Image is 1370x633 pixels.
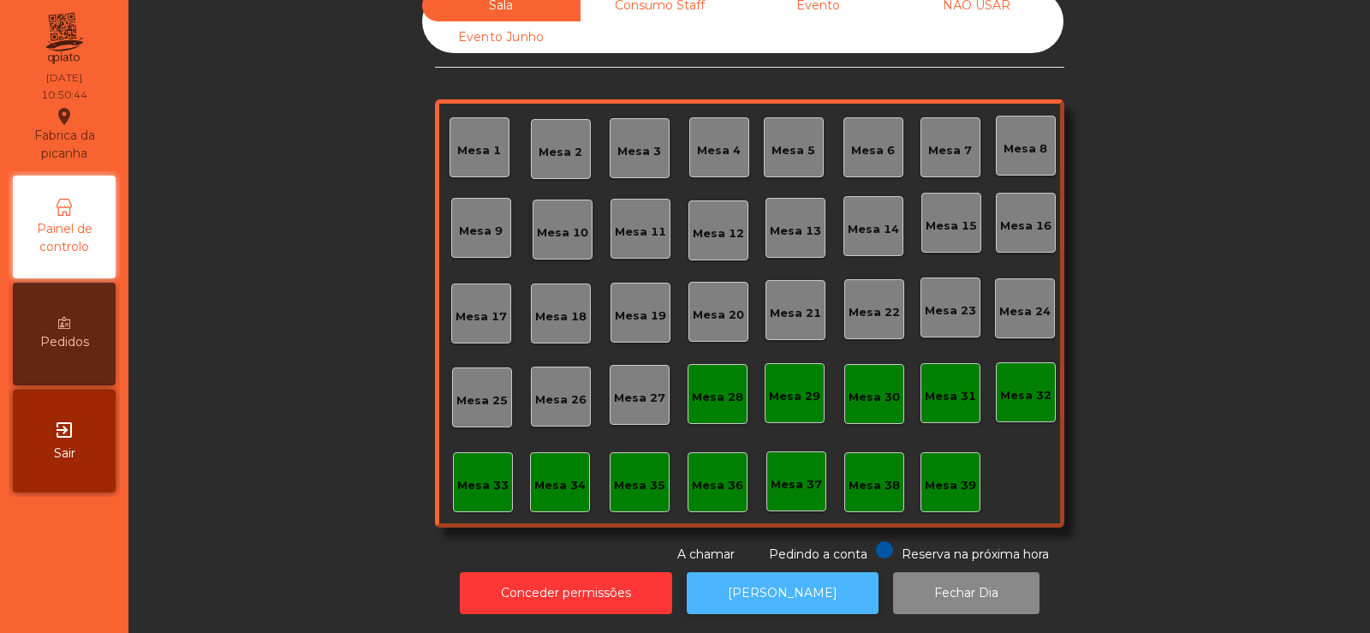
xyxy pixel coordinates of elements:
[692,389,743,406] div: Mesa 28
[902,546,1049,562] span: Reserva na próxima hora
[460,572,672,614] button: Conceder permissões
[849,477,900,494] div: Mesa 38
[925,302,976,319] div: Mesa 23
[54,445,75,463] span: Sair
[771,142,815,159] div: Mesa 5
[43,9,85,69] img: qpiato
[925,477,976,494] div: Mesa 39
[769,546,867,562] span: Pedindo a conta
[928,142,972,159] div: Mesa 7
[692,477,743,494] div: Mesa 36
[456,308,507,325] div: Mesa 17
[17,220,111,256] span: Painel de controlo
[851,142,895,159] div: Mesa 6
[893,572,1039,614] button: Fechar Dia
[697,142,741,159] div: Mesa 4
[1004,140,1047,158] div: Mesa 8
[41,87,87,103] div: 10:50:44
[769,388,820,405] div: Mesa 29
[614,477,665,494] div: Mesa 35
[535,308,587,325] div: Mesa 18
[849,389,900,406] div: Mesa 30
[693,225,744,242] div: Mesa 12
[615,224,666,241] div: Mesa 11
[999,303,1051,320] div: Mesa 24
[1000,387,1051,404] div: Mesa 32
[848,221,899,238] div: Mesa 14
[615,308,666,325] div: Mesa 19
[677,546,735,562] span: A chamar
[457,477,509,494] div: Mesa 33
[925,388,976,405] div: Mesa 31
[534,477,586,494] div: Mesa 34
[926,218,977,235] div: Mesa 15
[770,305,821,322] div: Mesa 21
[693,307,744,324] div: Mesa 20
[539,144,582,161] div: Mesa 2
[14,106,115,163] div: Fabrica da picanha
[1000,218,1051,235] div: Mesa 16
[459,223,503,240] div: Mesa 9
[457,142,501,159] div: Mesa 1
[54,106,74,127] i: location_on
[54,420,74,440] i: exit_to_app
[40,333,89,351] span: Pedidos
[456,392,508,409] div: Mesa 25
[422,21,581,53] div: Evento Junho
[535,391,587,409] div: Mesa 26
[771,476,822,493] div: Mesa 37
[687,572,879,614] button: [PERSON_NAME]
[770,223,821,240] div: Mesa 13
[849,304,900,321] div: Mesa 22
[617,143,661,160] div: Mesa 3
[46,70,82,86] div: [DATE]
[537,224,588,242] div: Mesa 10
[614,390,665,407] div: Mesa 27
